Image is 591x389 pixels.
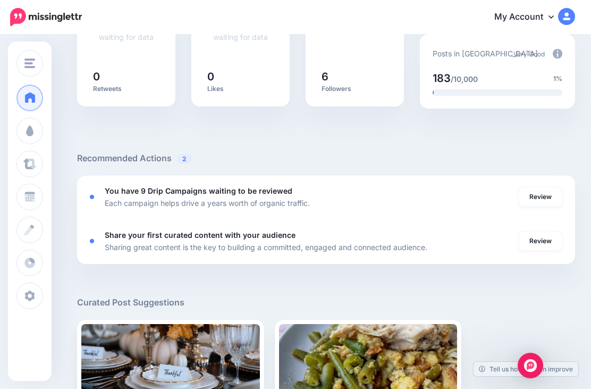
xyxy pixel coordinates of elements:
[518,353,543,378] div: Open Intercom Messenger
[433,72,451,85] span: 183
[433,89,434,96] div: 1% of your posts in the last 30 days have been from Drip Campaigns
[90,239,94,243] div: <div class='status-dot small red margin-right'></div>Error
[433,47,538,60] p: Posts in [GEOGRAPHIC_DATA]
[24,59,35,68] img: menu.png
[519,231,562,251] a: Review
[93,71,159,82] h5: 0
[177,154,192,164] span: 2
[451,75,478,84] span: /10,000
[77,296,575,309] h5: Curated Post Suggestions
[207,71,274,82] h5: 0
[513,50,545,58] span: Very Good
[474,362,578,376] a: Tell us how we can improve
[93,85,159,93] p: Retweets
[77,152,575,165] h5: Recommended Actions
[553,49,562,59] img: info-circle-grey.png
[105,230,295,239] b: Share your first curated content with your audience
[105,241,427,253] p: Sharing great content is the key to building a committed, engaged and connected audience.
[484,4,575,30] a: My Account
[10,8,82,26] img: Missinglettr
[105,197,310,209] p: Each campaign helps drive a years worth of organic traffic.
[207,85,274,93] p: Likes
[322,85,388,93] p: Followers
[553,73,562,84] span: 1%
[322,71,388,82] h5: 6
[519,187,562,206] a: Review
[90,195,94,199] div: <div class='status-dot small red margin-right'></div>Error
[105,186,292,195] b: You have 9 Drip Campaigns waiting to be reviewed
